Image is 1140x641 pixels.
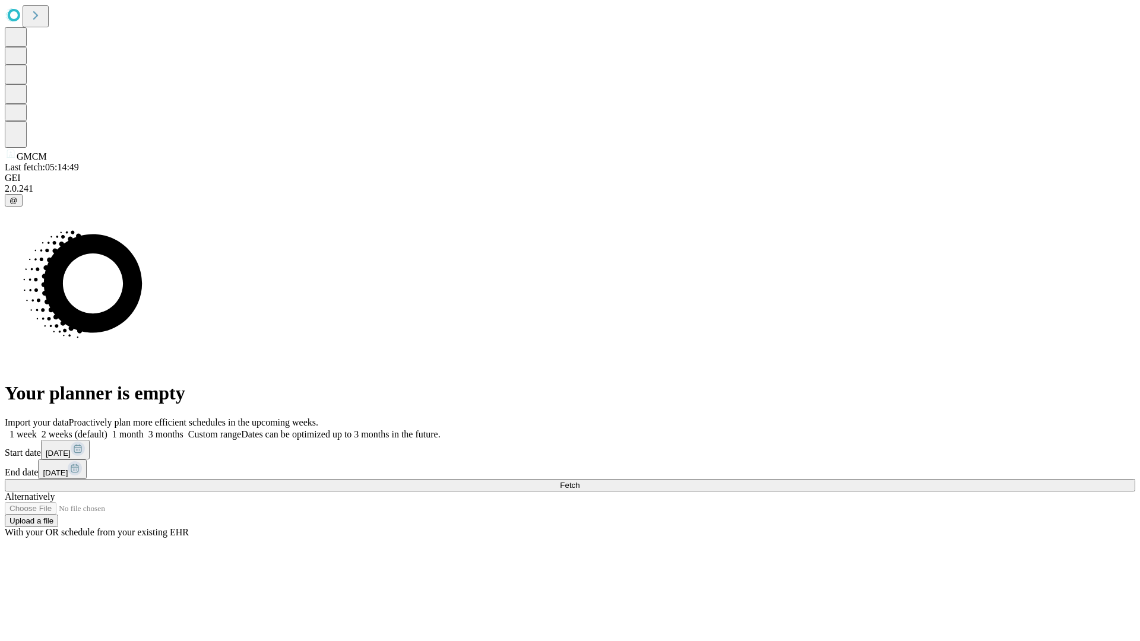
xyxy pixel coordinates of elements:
[9,196,18,205] span: @
[5,515,58,527] button: Upload a file
[42,429,107,439] span: 2 weeks (default)
[69,417,318,427] span: Proactively plan more efficient schedules in the upcoming weeks.
[188,429,241,439] span: Custom range
[148,429,183,439] span: 3 months
[5,417,69,427] span: Import your data
[5,194,23,207] button: @
[5,162,79,172] span: Last fetch: 05:14:49
[43,468,68,477] span: [DATE]
[5,382,1135,404] h1: Your planner is empty
[38,459,87,479] button: [DATE]
[560,481,579,490] span: Fetch
[5,183,1135,194] div: 2.0.241
[5,527,189,537] span: With your OR schedule from your existing EHR
[5,491,55,502] span: Alternatively
[46,449,71,458] span: [DATE]
[5,479,1135,491] button: Fetch
[112,429,144,439] span: 1 month
[17,151,47,161] span: GMCM
[41,440,90,459] button: [DATE]
[5,440,1135,459] div: Start date
[9,429,37,439] span: 1 week
[5,173,1135,183] div: GEI
[241,429,440,439] span: Dates can be optimized up to 3 months in the future.
[5,459,1135,479] div: End date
